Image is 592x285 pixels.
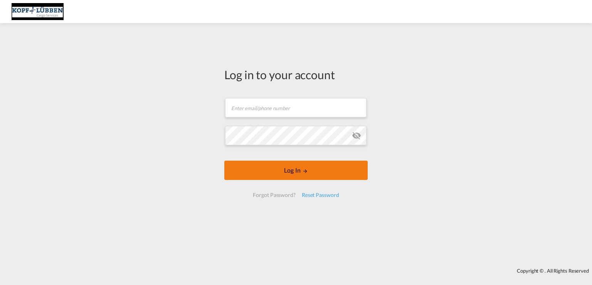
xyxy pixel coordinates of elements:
div: Log in to your account [224,66,368,83]
md-icon: icon-eye-off [352,131,361,140]
img: 25cf3bb0aafc11ee9c4fdbd399af7748.JPG [12,3,64,20]
div: Reset Password [299,188,342,202]
input: Enter email/phone number [225,98,367,117]
button: LOGIN [224,161,368,180]
div: Forgot Password? [250,188,298,202]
